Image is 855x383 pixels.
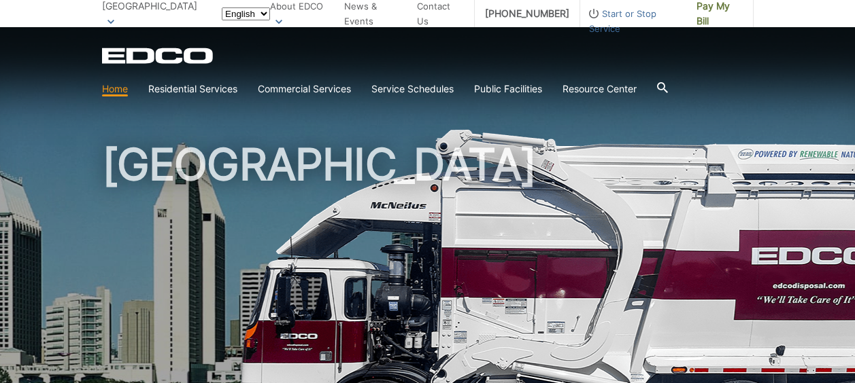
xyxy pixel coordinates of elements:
a: Service Schedules [371,81,454,96]
select: Select a language [222,7,270,20]
a: Commercial Services [258,81,351,96]
a: Residential Services [148,81,237,96]
a: EDCD logo. Return to the homepage. [102,48,215,64]
a: Resource Center [563,81,637,96]
a: Home [102,81,128,96]
a: Public Facilities [474,81,542,96]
